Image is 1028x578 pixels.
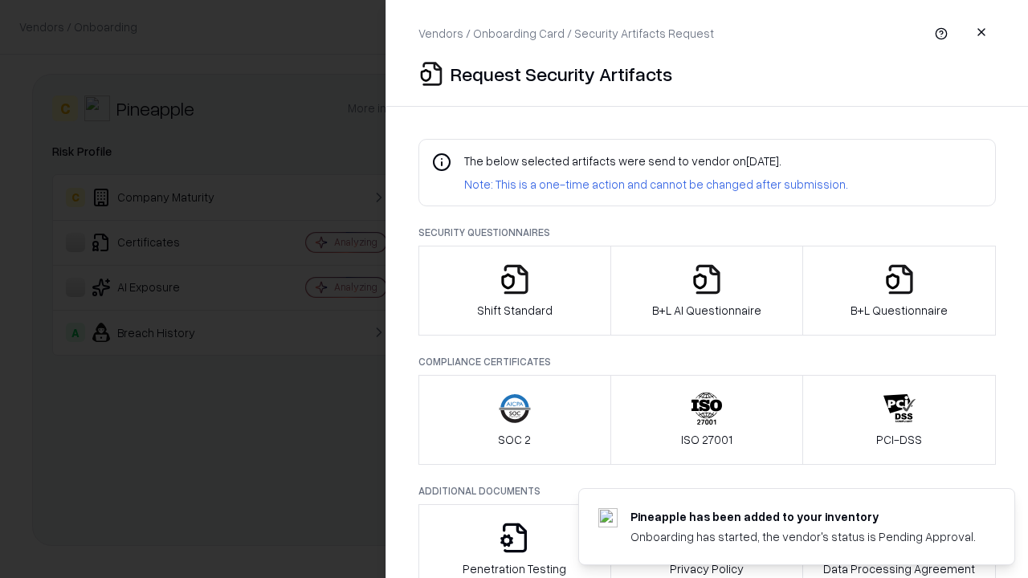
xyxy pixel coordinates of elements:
p: Penetration Testing [463,560,566,577]
div: Pineapple has been added to your inventory [630,508,976,525]
p: SOC 2 [498,431,531,448]
p: Vendors / Onboarding Card / Security Artifacts Request [418,25,714,42]
p: Note: This is a one-time action and cannot be changed after submission. [464,176,848,193]
p: Privacy Policy [670,560,744,577]
p: B+L Questionnaire [851,302,948,319]
button: B+L AI Questionnaire [610,246,804,336]
button: PCI-DSS [802,375,996,465]
p: B+L AI Questionnaire [652,302,761,319]
p: PCI-DSS [876,431,922,448]
div: Onboarding has started, the vendor's status is Pending Approval. [630,528,976,545]
button: SOC 2 [418,375,611,465]
p: ISO 27001 [681,431,732,448]
p: Request Security Artifacts [451,61,672,87]
p: Compliance Certificates [418,355,996,368]
button: Shift Standard [418,246,611,336]
p: The below selected artifacts were send to vendor on [DATE] . [464,153,848,169]
button: B+L Questionnaire [802,246,996,336]
p: Security Questionnaires [418,226,996,239]
p: Shift Standard [477,302,553,319]
p: Additional Documents [418,484,996,498]
img: pineappleenergy.com [598,508,618,527]
button: ISO 27001 [610,375,804,465]
p: Data Processing Agreement [823,560,975,577]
